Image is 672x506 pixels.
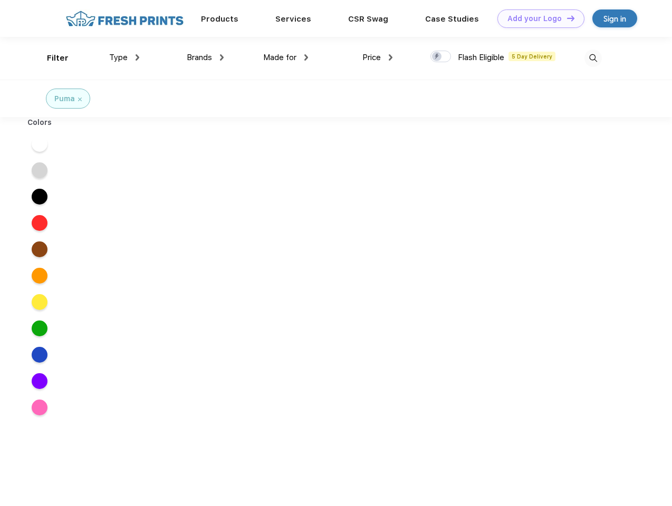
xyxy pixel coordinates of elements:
[458,53,504,62] span: Flash Eligible
[275,14,311,24] a: Services
[136,54,139,61] img: dropdown.png
[304,54,308,61] img: dropdown.png
[592,9,637,27] a: Sign in
[507,14,562,23] div: Add your Logo
[220,54,224,61] img: dropdown.png
[201,14,238,24] a: Products
[603,13,626,25] div: Sign in
[348,14,388,24] a: CSR Swag
[508,52,555,61] span: 5 Day Delivery
[20,117,60,128] div: Colors
[63,9,187,28] img: fo%20logo%202.webp
[389,54,392,61] img: dropdown.png
[78,98,82,101] img: filter_cancel.svg
[567,15,574,21] img: DT
[54,93,75,104] div: Puma
[109,53,128,62] span: Type
[362,53,381,62] span: Price
[263,53,296,62] span: Made for
[187,53,212,62] span: Brands
[584,50,602,67] img: desktop_search.svg
[47,52,69,64] div: Filter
